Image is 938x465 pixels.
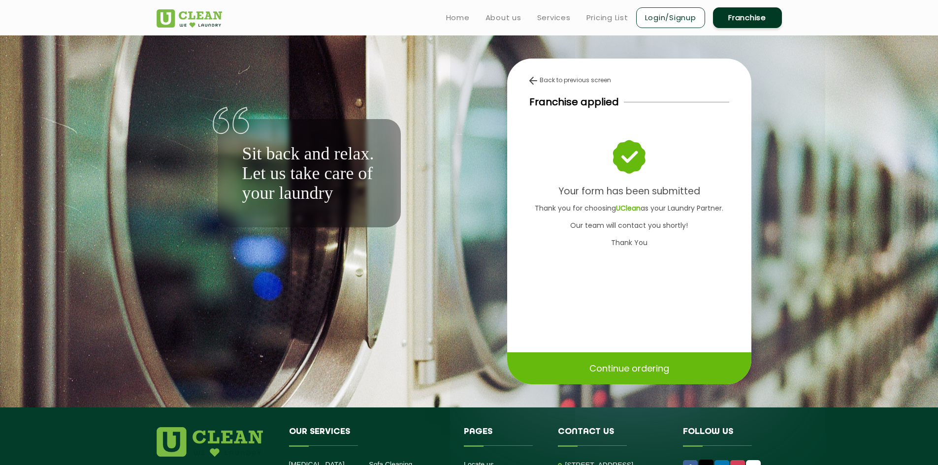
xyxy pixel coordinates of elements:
[614,141,645,174] img: success
[485,12,521,24] a: About us
[616,203,641,213] b: UClean
[683,427,770,446] h4: Follow us
[713,7,782,28] a: Franchise
[157,427,263,457] img: logo.png
[213,107,250,134] img: quote-img
[529,94,619,109] p: Franchise applied
[464,427,543,446] h4: Pages
[636,7,705,28] a: Login/Signup
[529,200,729,251] p: Thank you for choosing as your Laundry Partner. Our team will contact you shortly! Thank You
[242,144,376,203] p: Sit back and relax. Let us take care of your laundry
[537,12,571,24] a: Services
[446,12,470,24] a: Home
[529,77,537,85] img: back-arrow.svg
[529,76,729,85] div: Back to previous screen
[289,427,450,446] h4: Our Services
[558,427,668,446] h4: Contact us
[589,360,669,377] p: Continue ordering
[586,12,628,24] a: Pricing List
[558,185,700,198] b: Your form has been submitted
[157,9,222,28] img: UClean Laundry and Dry Cleaning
